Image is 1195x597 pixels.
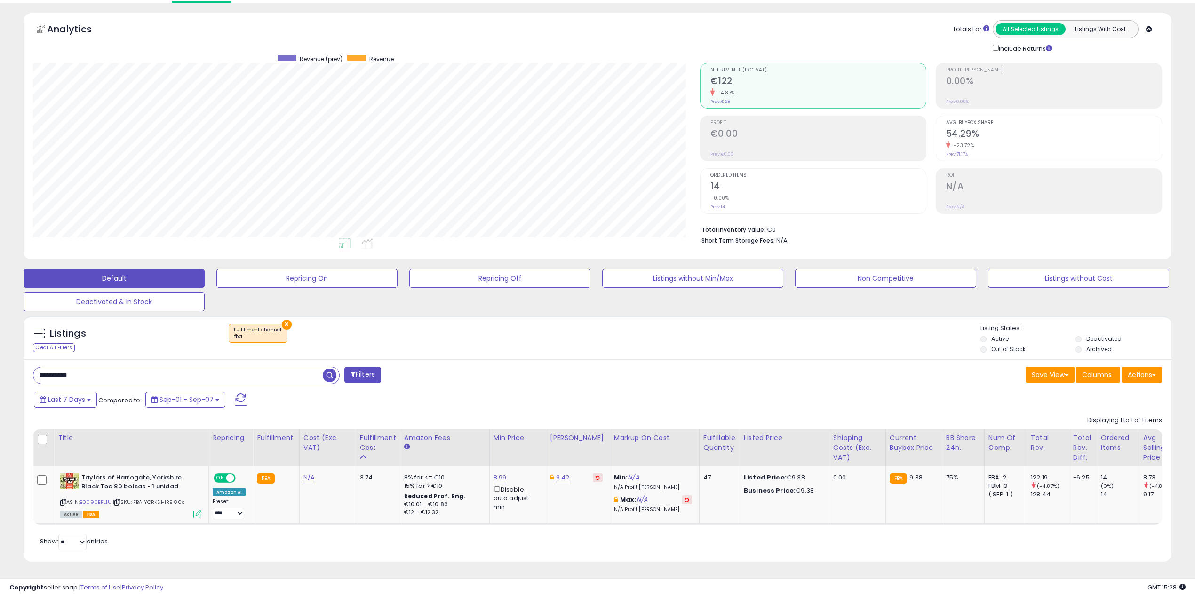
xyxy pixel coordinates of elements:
[946,151,968,157] small: Prev: 71.17%
[1065,23,1135,35] button: Listings With Cost
[1076,367,1120,383] button: Columns
[744,487,822,495] div: €9.38
[1026,367,1075,383] button: Save View
[1086,345,1112,353] label: Archived
[24,292,205,311] button: Deactivated & In Stock
[48,395,85,404] span: Last 7 Days
[701,223,1155,235] li: €0
[986,43,1063,54] div: Include Returns
[1143,473,1181,482] div: 8.73
[988,473,1020,482] div: FBA: 2
[1143,433,1178,463] div: Avg Selling Price
[710,151,733,157] small: Prev: €0.00
[122,583,163,592] a: Privacy Policy
[953,25,989,34] div: Totals For
[34,392,97,408] button: Last 7 Days
[710,181,926,194] h2: 14
[33,343,75,352] div: Clear All Filters
[404,473,482,482] div: 8% for <= €10
[50,327,86,340] h5: Listings
[701,236,775,244] b: Short Term Storage Fees:
[703,473,733,482] div: 47
[24,269,205,288] button: Default
[80,498,112,506] a: B0090EFL1U
[58,433,205,443] div: Title
[369,55,394,63] span: Revenue
[744,433,825,443] div: Listed Price
[701,226,765,234] b: Total Inventory Value:
[300,55,343,63] span: Revenue (prev)
[213,488,246,496] div: Amazon AI
[1087,416,1162,425] div: Displaying 1 to 1 of 1 items
[710,68,926,73] span: Net Revenue (Exc. VAT)
[159,395,214,404] span: Sep-01 - Sep-07
[213,433,249,443] div: Repricing
[614,484,692,491] p: N/A Profit [PERSON_NAME]
[996,23,1066,35] button: All Selected Listings
[637,495,648,504] a: N/A
[494,433,542,443] div: Min Price
[946,99,969,104] small: Prev: 0.00%
[81,473,196,493] b: Taylors of Harrogate, Yorkshire Black Tea 80 bolsas - 1 unidad
[1073,473,1090,482] div: -6.25
[991,335,1009,343] label: Active
[1031,490,1069,499] div: 128.44
[1073,433,1093,463] div: Total Rev. Diff.
[946,76,1162,88] h2: 0.00%
[614,433,695,443] div: Markup on Cost
[1101,473,1139,482] div: 14
[47,23,110,38] h5: Analytics
[890,433,938,453] div: Current Buybox Price
[60,473,201,517] div: ASIN:
[60,511,82,518] span: All listings currently available for purchase on Amazon
[556,473,570,482] a: 9.42
[494,473,507,482] a: 8.99
[404,482,482,490] div: 15% for > €10
[710,120,926,126] span: Profit
[404,501,482,509] div: €10.01 - €10.86
[282,320,292,330] button: ×
[710,128,926,141] h2: €0.00
[744,473,822,482] div: €9.38
[946,173,1162,178] span: ROI
[946,204,964,210] small: Prev: N/A
[980,324,1171,333] p: Listing States:
[1147,583,1186,592] span: 2025-09-15 15:28 GMT
[1037,482,1060,490] small: (-4.87%)
[946,181,1162,194] h2: N/A
[1031,473,1069,482] div: 122.19
[360,473,393,482] div: 3.74
[890,473,907,484] small: FBA
[234,333,282,340] div: fba
[744,473,787,482] b: Listed Price:
[710,173,926,178] span: Ordered Items
[988,433,1023,453] div: Num of Comp.
[988,482,1020,490] div: FBM: 3
[83,511,99,518] span: FBA
[344,367,381,383] button: Filters
[988,269,1169,288] button: Listings without Cost
[795,269,976,288] button: Non Competitive
[946,128,1162,141] h2: 54.29%
[703,433,736,453] div: Fulfillable Quantity
[360,433,396,453] div: Fulfillment Cost
[776,236,788,245] span: N/A
[404,509,482,517] div: €12 - €12.32
[715,89,735,96] small: -4.87%
[404,433,486,443] div: Amazon Fees
[213,498,246,519] div: Preset:
[494,484,539,511] div: Disable auto adjust min
[1101,490,1139,499] div: 14
[257,473,274,484] small: FBA
[303,433,352,453] div: Cost (Exc. VAT)
[710,195,729,202] small: 0.00%
[9,583,44,592] strong: Copyright
[833,433,882,463] div: Shipping Costs (Exc. VAT)
[946,68,1162,73] span: Profit [PERSON_NAME]
[216,269,398,288] button: Repricing On
[628,473,639,482] a: N/A
[1101,482,1114,490] small: (0%)
[550,433,606,443] div: [PERSON_NAME]
[1143,490,1181,499] div: 9.17
[610,429,699,466] th: The percentage added to the cost of goods (COGS) that forms the calculator for Min & Max prices.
